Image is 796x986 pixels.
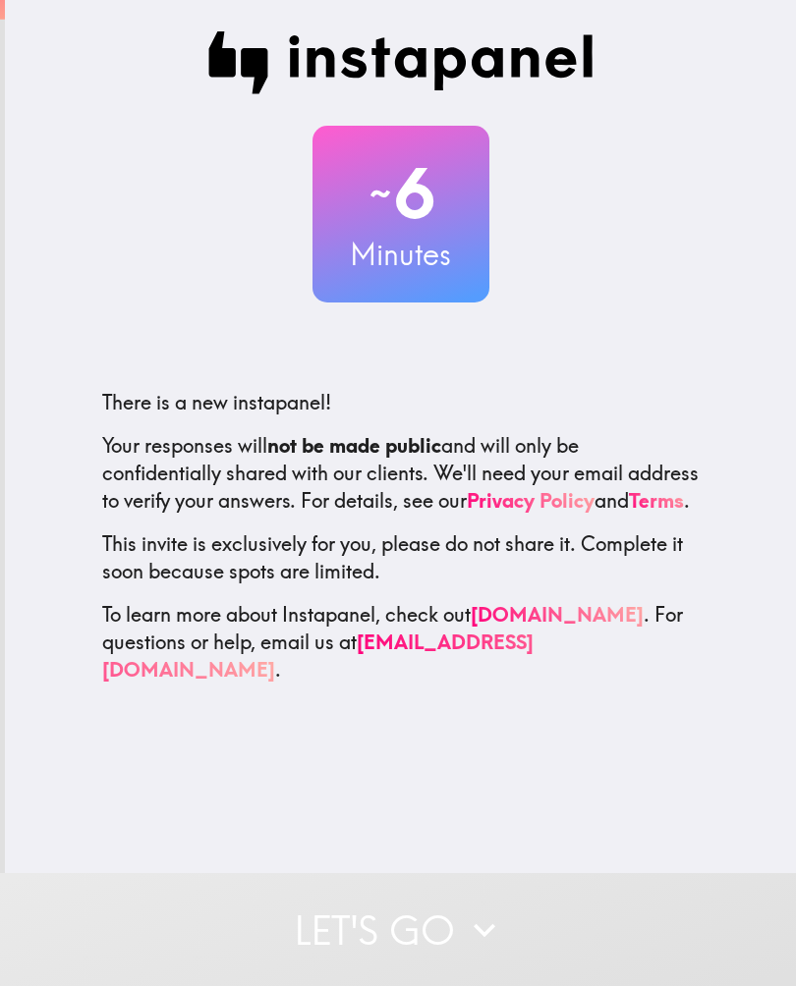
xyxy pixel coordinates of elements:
p: This invite is exclusively for you, please do not share it. Complete it soon because spots are li... [102,530,700,585]
a: [DOMAIN_NAME] [471,602,644,627]
h3: Minutes [313,234,489,275]
img: Instapanel [208,31,594,94]
p: Your responses will and will only be confidentially shared with our clients. We'll need your emai... [102,432,700,515]
b: not be made public [267,433,441,458]
span: ~ [367,164,394,223]
p: To learn more about Instapanel, check out . For questions or help, email us at . [102,601,700,684]
a: [EMAIL_ADDRESS][DOMAIN_NAME] [102,630,534,682]
a: Terms [629,488,684,513]
a: Privacy Policy [467,488,595,513]
h2: 6 [313,153,489,234]
span: There is a new instapanel! [102,390,331,414]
